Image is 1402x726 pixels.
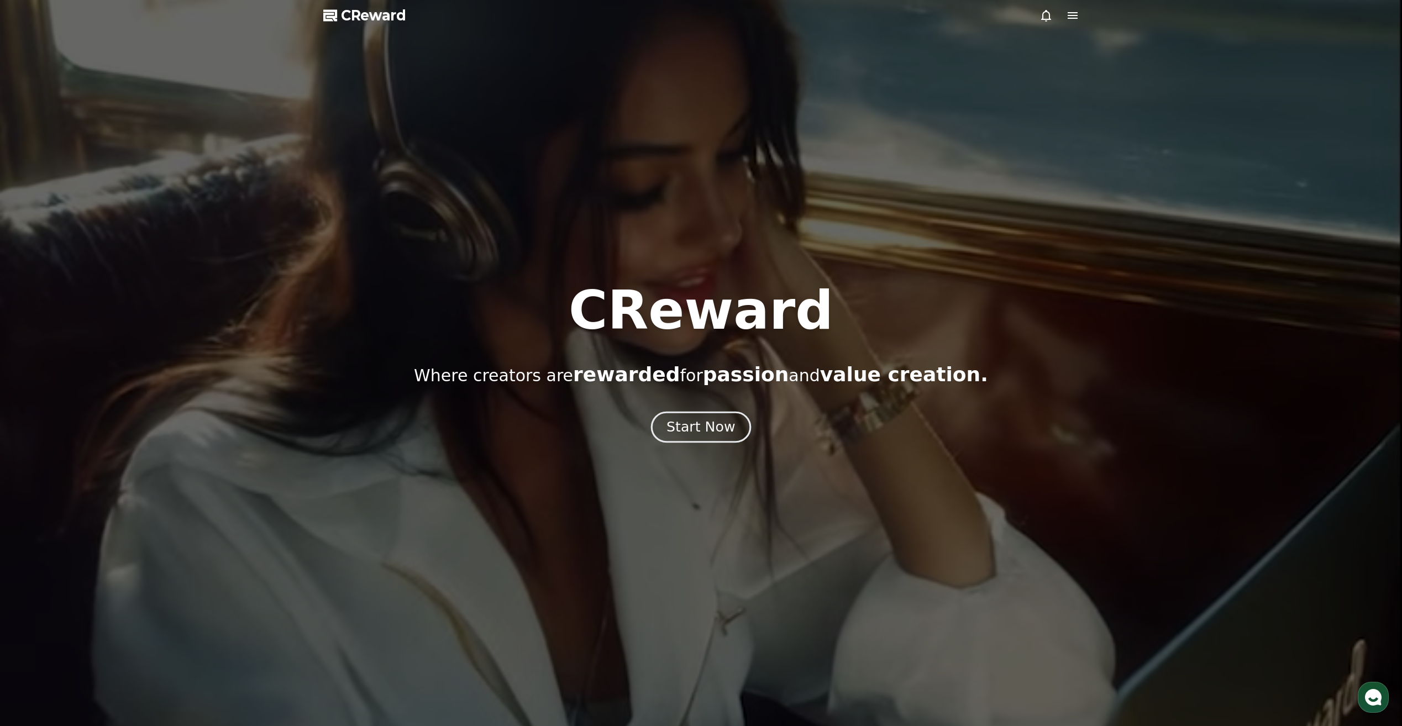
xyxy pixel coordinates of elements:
span: Messages [92,367,124,376]
a: Home [3,350,73,378]
span: Settings [164,367,191,376]
h1: CReward [569,284,833,337]
a: Messages [73,350,143,378]
a: Start Now [653,423,749,434]
span: rewarded [573,363,680,386]
button: Start Now [651,412,751,443]
span: value creation. [820,363,988,386]
div: Start Now [666,418,735,436]
span: passion [703,363,789,386]
span: CReward [341,7,406,24]
a: CReward [323,7,406,24]
p: Where creators are for and [414,364,988,386]
span: Home [28,367,48,376]
a: Settings [143,350,212,378]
